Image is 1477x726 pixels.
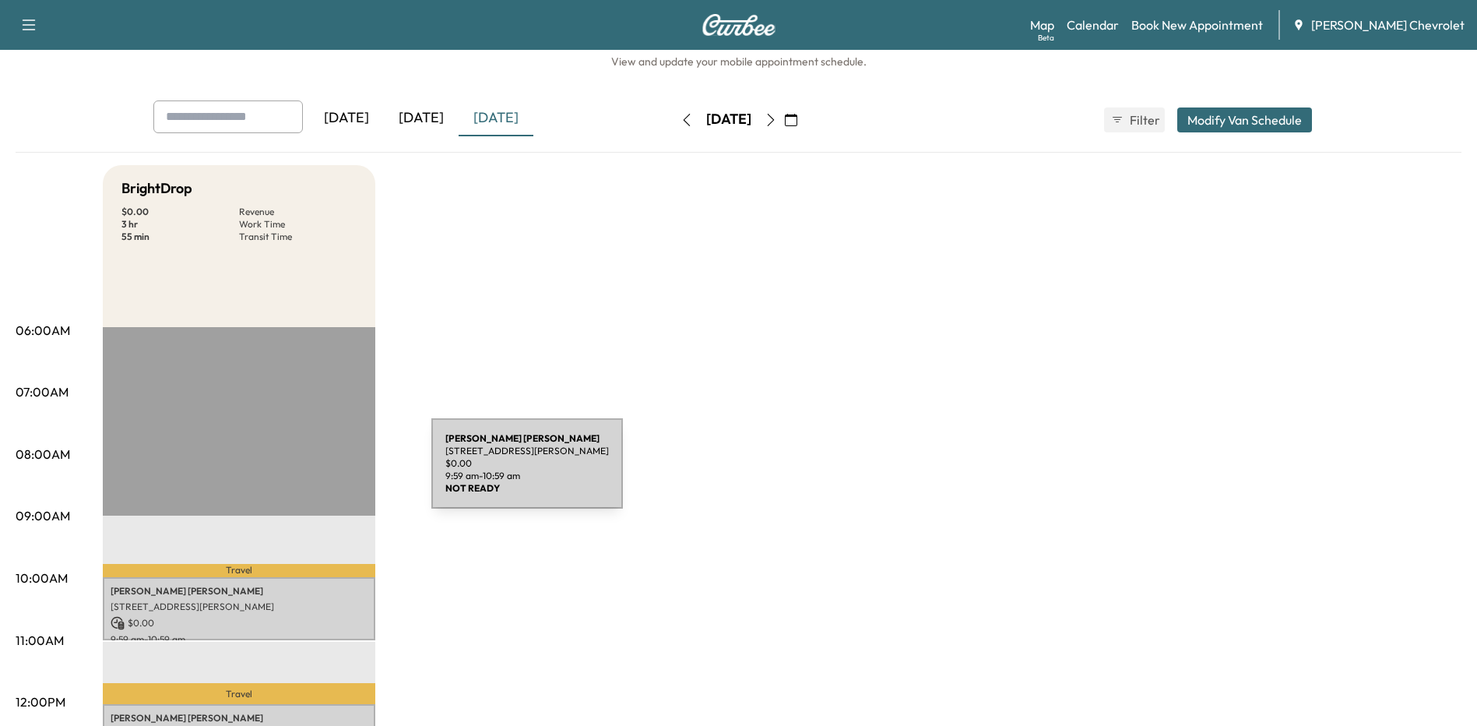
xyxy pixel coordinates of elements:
[16,693,65,711] p: 12:00PM
[111,633,367,646] p: 9:59 am - 10:59 am
[706,110,751,129] div: [DATE]
[103,564,375,577] p: Travel
[239,218,357,231] p: Work Time
[384,100,459,136] div: [DATE]
[121,218,239,231] p: 3 hr
[459,100,533,136] div: [DATE]
[239,231,357,243] p: Transit Time
[121,231,239,243] p: 55 min
[239,206,357,218] p: Revenue
[121,178,192,199] h5: BrightDrop
[16,382,69,401] p: 07:00AM
[1030,16,1054,34] a: MapBeta
[103,683,375,704] p: Travel
[121,206,239,218] p: $ 0.00
[111,585,367,597] p: [PERSON_NAME] [PERSON_NAME]
[111,601,367,613] p: [STREET_ADDRESS][PERSON_NAME]
[16,569,68,587] p: 10:00AM
[111,616,367,630] p: $ 0.00
[16,54,1461,69] h6: View and update your mobile appointment schedule.
[16,506,70,525] p: 09:00AM
[1104,107,1165,132] button: Filter
[1067,16,1119,34] a: Calendar
[16,631,64,650] p: 11:00AM
[702,14,776,36] img: Curbee Logo
[1038,32,1054,44] div: Beta
[16,445,70,463] p: 08:00AM
[309,100,384,136] div: [DATE]
[1177,107,1312,132] button: Modify Van Schedule
[1311,16,1465,34] span: [PERSON_NAME] Chevrolet
[1131,16,1263,34] a: Book New Appointment
[16,321,70,340] p: 06:00AM
[1130,111,1158,129] span: Filter
[111,712,367,724] p: [PERSON_NAME] [PERSON_NAME]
